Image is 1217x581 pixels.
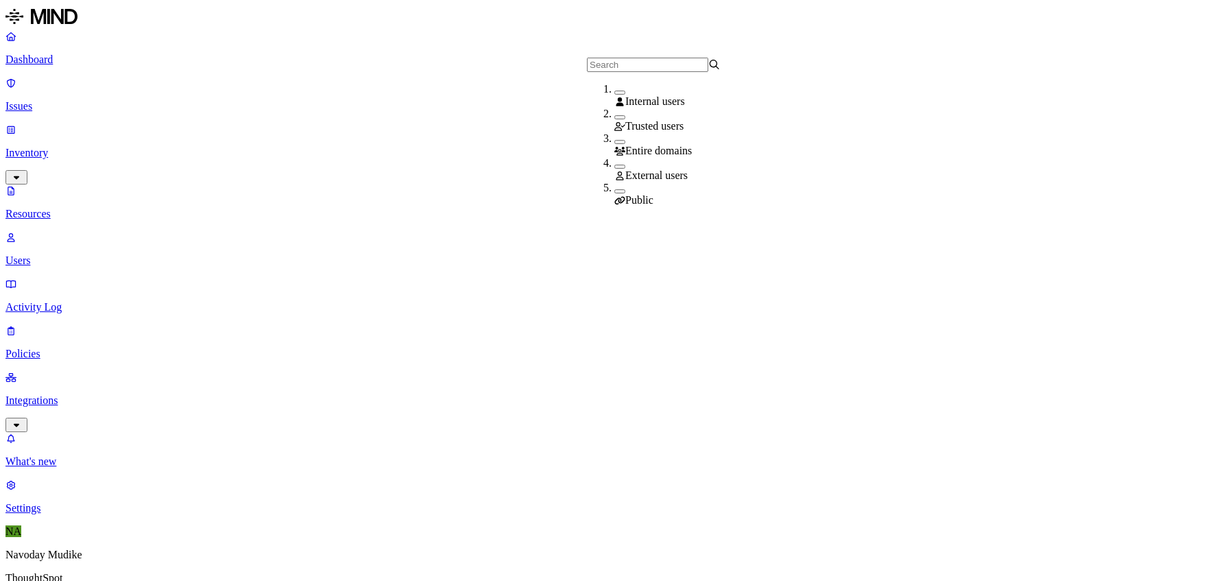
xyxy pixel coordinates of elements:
p: Resources [5,208,1212,220]
a: Resources [5,185,1212,220]
a: Integrations [5,371,1212,430]
p: Settings [5,502,1212,514]
p: Dashboard [5,54,1212,66]
span: NA [5,525,21,537]
span: Public [625,194,653,206]
img: MIND [5,5,77,27]
p: Integrations [5,394,1212,407]
span: External users [625,169,688,181]
p: Policies [5,348,1212,360]
a: Settings [5,479,1212,514]
span: Entire domains [625,145,692,156]
a: Dashboard [5,30,1212,66]
input: Search [587,58,708,72]
a: Inventory [5,123,1212,182]
a: What's new [5,432,1212,468]
a: Users [5,231,1212,267]
p: Inventory [5,147,1212,159]
a: Activity Log [5,278,1212,313]
a: Policies [5,324,1212,360]
p: Activity Log [5,301,1212,313]
p: Issues [5,100,1212,112]
span: Internal users [625,95,685,107]
p: What's new [5,455,1212,468]
a: Issues [5,77,1212,112]
a: MIND [5,5,1212,30]
p: Users [5,254,1212,267]
span: Trusted users [625,120,684,132]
